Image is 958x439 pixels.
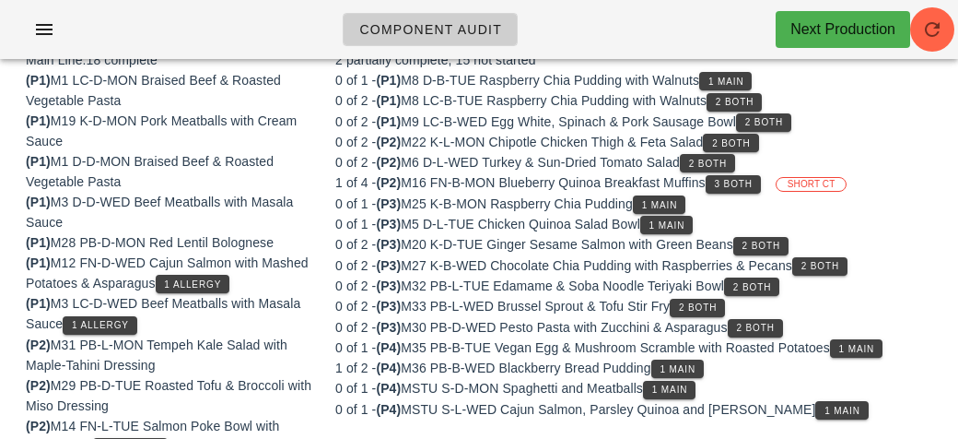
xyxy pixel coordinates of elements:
[335,402,376,417] span: 0 of 1 -
[335,296,932,316] div: M33 PB-L-WED Brussel Sprout & Tofu Stir Fry
[335,70,932,90] div: M8 D-B-TUE Raspberry Chia Pudding with Walnuts
[335,114,376,129] span: 0 of 2 -
[26,154,51,169] span: (P1)
[724,278,779,296] button: 2 Both
[744,117,783,127] span: 2 Both
[26,335,313,375] div: M31 PB-L-MON Tempeh Kale Salad with Maple-Tahini Dressing
[335,381,376,396] span: 0 of 1 -
[715,97,754,107] span: 2 Both
[376,175,401,190] span: (P2)
[26,375,313,416] div: M29 PB-D-TUE Roasted Tofu & Broccoli with Miso Dressing
[156,275,230,293] button: 1 Allergy
[376,299,401,314] span: (P3)
[335,194,932,214] div: M25 K-B-MON Raspberry Chia Pudding
[26,338,51,352] span: (P2)
[376,258,401,273] span: (P3)
[742,241,780,251] span: 2 Both
[335,279,376,293] span: 0 of 2 -
[707,93,762,112] button: 2 Both
[703,134,758,152] button: 2 Both
[376,340,401,355] span: (P4)
[335,234,932,255] div: M20 K-D-TUE Ginger Sesame Salmon with Green Beans
[26,192,313,232] div: M3 D-D-WED Beef Meatballs with Masala Sauce
[335,378,932,398] div: MSTU S-D-MON Spaghetti and Meatballs
[335,340,376,355] span: 0 of 1 -
[824,406,860,416] span: 1 Main
[335,317,932,338] div: M30 PB-D-WED Pesto Pasta with Zucchini & Asparagus
[788,178,835,191] span: SHORT CT
[376,217,401,231] span: (P3)
[335,90,932,111] div: M8 LC-B-TUE Raspberry Chia Pudding with Walnuts
[358,22,502,37] span: Component Audit
[87,53,158,67] span: 18 complete
[335,196,376,211] span: 0 of 1 -
[376,237,401,252] span: (P3)
[335,135,376,149] span: 0 of 2 -
[376,279,401,293] span: (P3)
[335,320,376,335] span: 0 of 2 -
[376,73,401,88] span: (P1)
[680,154,735,172] button: 2 Both
[641,200,678,210] span: 1 Main
[26,151,313,192] div: M1 D-D-MON Braised Beef & Roasted Vegetable Pasta
[660,364,696,374] span: 1 Main
[648,220,685,231] span: 1 Main
[26,253,313,293] div: M12 FN-D-WED Cajun Salmon with Mashed Potatoes & Asparagus
[651,360,704,378] button: 1 Main
[640,216,693,234] button: 1 Main
[335,132,932,152] div: M22 K-L-MON Chipotle Chicken Thigh & Feta Salad
[792,257,847,276] button: 2 Both
[26,296,51,311] span: (P1)
[335,258,376,273] span: 0 of 2 -
[26,195,51,209] span: (P1)
[376,381,401,396] span: (P4)
[335,217,376,231] span: 0 of 1 -
[376,93,401,108] span: (P1)
[376,320,401,335] span: (P3)
[335,338,932,358] div: M35 PB-B-TUE Vegan Egg & Mushroom Scramble with Roasted Potatoes
[335,152,932,172] div: M6 D-L-WED Turkey & Sun-Dried Tomato Salad
[688,159,727,169] span: 2 Both
[714,179,753,189] span: 3 Both
[830,339,882,358] button: 1 Main
[335,399,932,420] div: MSTU S-L-WED Cajun Salmon, Parsley Quinoa and [PERSON_NAME]
[732,282,771,292] span: 2 Both
[815,401,868,420] button: 1 Main
[335,361,376,375] span: 1 of 2 -
[71,320,129,330] span: 1 Allergy
[335,175,376,190] span: 1 of 4 -
[376,155,401,170] span: (P2)
[670,299,725,317] button: 2 Both
[711,138,750,148] span: 2 Both
[335,299,376,314] span: 0 of 2 -
[335,172,932,193] div: M16 FN-B-MON Blueberry Quinoa Breakfast Muffins
[26,378,51,393] span: (P2)
[728,319,783,338] button: 2 Both
[800,261,839,271] span: 2 Both
[790,18,895,41] div: Next Production
[376,135,401,149] span: (P2)
[376,402,401,417] span: (P4)
[26,419,51,433] span: (P2)
[63,316,137,335] button: 1 Allergy
[706,175,761,194] button: 3 Both
[26,232,313,253] div: M28 PB-D-MON Red Lentil Bolognese
[335,214,932,234] div: M5 D-L-TUE Chicken Quinoa Salad Bowl
[335,358,932,378] div: M36 PB-B-WED Blackberry Bread Pudding
[678,303,717,313] span: 2 Both
[26,70,313,111] div: M1 LC-D-MON Braised Beef & Roasted Vegetable Pasta
[335,276,932,296] div: M32 PB-L-TUE Edamame & Soba Noodle Teriyaki Bowl
[26,111,313,151] div: M19 K-D-MON Pork Meatballs with Cream Sauce
[707,77,744,87] span: 1 Main
[26,255,51,270] span: (P1)
[736,113,791,132] button: 2 Both
[643,381,695,399] button: 1 Main
[651,385,688,395] span: 1 Main
[26,73,51,88] span: (P1)
[376,361,401,375] span: (P4)
[376,114,401,129] span: (P1)
[26,235,51,250] span: (P1)
[838,344,875,354] span: 1 Main
[733,237,789,255] button: 2 Both
[376,196,401,211] span: (P3)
